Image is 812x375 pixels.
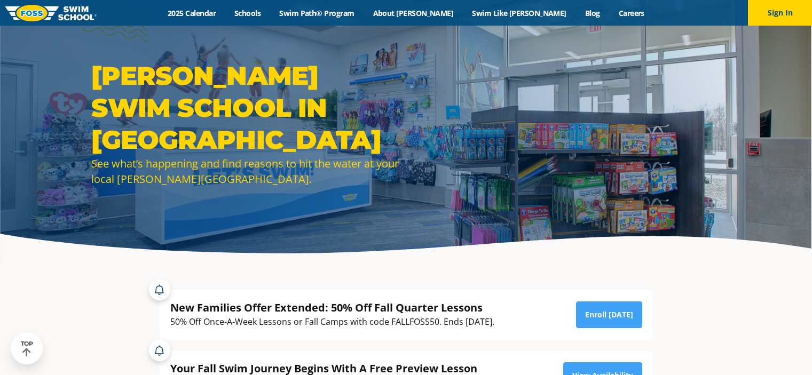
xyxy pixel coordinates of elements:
a: Enroll [DATE] [576,301,642,328]
h1: [PERSON_NAME] Swim School in [GEOGRAPHIC_DATA] [91,60,401,156]
div: 50% Off Once-A-Week Lessons or Fall Camps with code FALLFOSS50. Ends [DATE]. [170,315,494,329]
img: FOSS Swim School Logo [5,5,97,21]
div: See what’s happening and find reasons to hit the water at your local [PERSON_NAME][GEOGRAPHIC_DATA]. [91,156,401,187]
a: About [PERSON_NAME] [364,8,463,18]
a: 2025 Calendar [159,8,225,18]
a: Swim Like [PERSON_NAME] [463,8,576,18]
a: Swim Path® Program [270,8,364,18]
a: Blog [576,8,609,18]
div: New Families Offer Extended: 50% Off Fall Quarter Lessons [170,300,494,315]
div: TOP [21,340,33,357]
a: Careers [609,8,653,18]
a: Schools [225,8,270,18]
